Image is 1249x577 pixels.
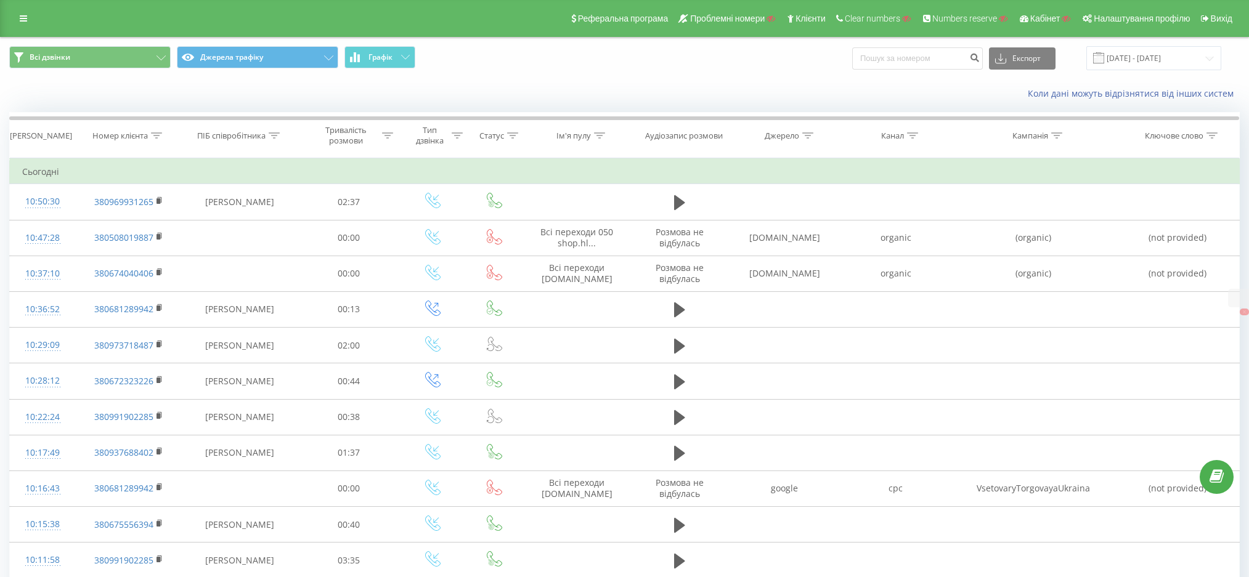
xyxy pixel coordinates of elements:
div: 10:15:38 [22,512,63,536]
td: 02:37 [298,184,401,220]
td: [PERSON_NAME] [182,184,298,220]
div: 10:36:52 [22,297,63,321]
div: Тип дзвінка [411,125,449,146]
div: Ключове слово [1145,131,1203,141]
a: 380937688402 [94,446,153,458]
a: 380991902285 [94,554,153,566]
td: Всі переходи [DOMAIN_NAME] [524,256,631,291]
div: Кампанія [1012,131,1048,141]
span: Графік [368,53,393,62]
td: 00:44 [298,363,401,399]
td: google [729,470,840,506]
span: Проблемні номери [690,14,765,23]
span: Налаштування профілю [1094,14,1190,23]
div: Джерело [765,131,799,141]
span: Розмова не відбулась [656,477,704,499]
div: 10:11:58 [22,548,63,572]
td: 02:00 [298,328,401,363]
td: [PERSON_NAME] [182,363,298,399]
span: Розмова не відбулась [656,262,704,284]
a: 380508019887 [94,232,153,243]
span: Реферальна програма [578,14,669,23]
div: [PERSON_NAME] [10,131,72,141]
span: Всі переходи 050 shop.hl... [540,226,613,249]
span: Кабінет [1030,14,1060,23]
td: VsetovaryTorgovayaUkraina [951,470,1116,506]
td: 00:00 [298,256,401,291]
div: Статус [479,131,504,141]
td: [DOMAIN_NAME] [729,220,840,256]
a: 380991902285 [94,411,153,422]
a: 380681289942 [94,303,153,315]
div: 10:47:28 [22,226,63,250]
div: 10:22:24 [22,405,63,429]
td: 00:13 [298,291,401,327]
td: organic [840,256,951,291]
td: [PERSON_NAME] [182,399,298,435]
td: 00:40 [298,507,401,543]
td: [PERSON_NAME] [182,291,298,327]
div: Аудіозапис розмови [645,131,723,141]
a: 380973718487 [94,339,153,351]
span: Клієнти [795,14,826,23]
div: 10:17:49 [22,441,63,465]
button: X [1240,309,1249,315]
input: Пошук за номером [852,47,983,70]
td: [DOMAIN_NAME] [729,256,840,291]
td: (organic) [951,256,1116,291]
td: Сьогодні [10,159,1240,184]
span: Всі дзвінки [30,52,70,62]
button: Всі дзвінки [9,46,171,68]
span: Clear numbers [845,14,900,23]
div: Канал [881,131,904,141]
a: Коли дані можуть відрізнятися вiд інших систем [1028,87,1240,99]
td: (organic) [951,220,1116,256]
div: 10:50:30 [22,190,63,214]
td: [PERSON_NAME] [182,507,298,543]
button: Графік [344,46,415,68]
button: Експорт [989,47,1056,70]
a: 380681289942 [94,482,153,494]
td: [PERSON_NAME] [182,328,298,363]
span: Розмова не відбулась [656,226,704,249]
div: Ім'я пулу [556,131,591,141]
span: Вихід [1211,14,1232,23]
div: Тривалість розмови [313,125,379,146]
div: 10:28:12 [22,369,63,393]
div: Номер клієнта [92,131,148,141]
td: 00:00 [298,220,401,256]
div: 10:16:43 [22,477,63,501]
td: (not provided) [1116,256,1239,291]
span: Numbers reserve [932,14,997,23]
a: 380672323226 [94,375,153,387]
td: 01:37 [298,435,401,470]
td: cpc [840,470,951,506]
a: 380674040406 [94,267,153,279]
td: Всі переходи [DOMAIN_NAME] [524,470,631,506]
button: Джерела трафіку [177,46,338,68]
td: (not provided) [1116,470,1239,506]
td: 00:38 [298,399,401,435]
div: ПІБ співробітника [197,131,266,141]
td: [PERSON_NAME] [182,435,298,470]
td: (not provided) [1116,220,1239,256]
td: organic [840,220,951,256]
td: 00:00 [298,470,401,506]
a: 380969931265 [94,196,153,208]
a: 380675556394 [94,518,153,530]
div: 10:29:09 [22,333,63,357]
div: 10:37:10 [22,262,63,286]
